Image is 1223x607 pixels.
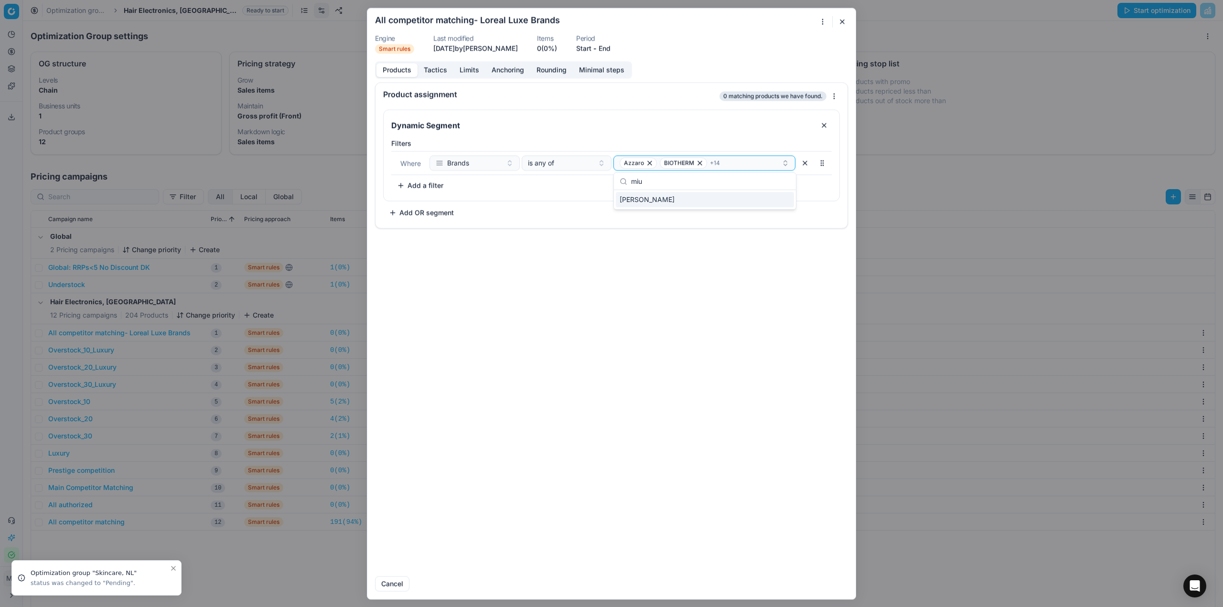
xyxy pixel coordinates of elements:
[485,63,530,77] button: Anchoring
[530,63,573,77] button: Rounding
[453,63,485,77] button: Limits
[537,35,557,42] dt: Items
[620,195,675,204] span: [PERSON_NAME]
[599,43,611,53] button: End
[375,44,414,53] span: Smart rules
[576,43,591,53] button: Start
[383,205,460,220] button: Add OR segment
[375,576,409,591] button: Cancel
[624,159,644,167] span: Azzaro
[400,159,421,167] span: Where
[375,16,560,24] h2: All competitor matching- Loreal Luxe Brands
[389,117,813,133] input: Segment
[383,90,718,98] div: Product assignment
[573,63,631,77] button: Minimal steps
[614,190,796,209] div: Suggestions
[631,172,790,191] input: Input to search
[719,91,826,101] span: 0 matching products we have found.
[447,158,469,168] span: Brands
[433,44,518,52] span: [DATE] by [PERSON_NAME]
[613,155,795,170] button: AzzaroBIOTHERM+14
[418,63,453,77] button: Tactics
[391,178,449,193] button: Add a filter
[528,158,554,168] span: is any of
[710,159,720,167] span: + 14
[433,35,518,42] dt: Last modified
[376,63,418,77] button: Products
[391,138,832,148] label: Filters
[576,35,611,42] dt: Period
[593,43,597,53] span: -
[537,43,557,53] a: 0(0%)
[664,159,694,167] span: BIOTHERM
[375,35,414,42] dt: Engine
